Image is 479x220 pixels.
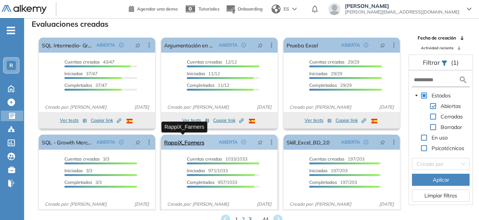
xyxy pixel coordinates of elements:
[241,140,246,144] span: check-circle
[91,117,121,124] span: Copiar link
[345,9,459,15] span: [PERSON_NAME][EMAIL_ADDRESS][DOMAIN_NAME]
[432,134,448,141] span: En uso
[135,139,140,145] span: pushpin
[341,139,360,146] span: ABIERTA
[96,139,115,146] span: ABIERTA
[309,71,328,76] span: Iniciadas
[64,71,83,76] span: Iniciadas
[309,168,328,173] span: Iniciadas
[287,104,354,111] span: Creado por: [PERSON_NAME]
[64,71,98,76] span: 37/47
[309,156,365,162] span: 197/203
[238,6,262,12] span: Onboarding
[219,139,238,146] span: ABIERTA
[433,176,449,184] span: Aplicar
[42,135,93,150] a: SQL - Growth Merchandisin Analyst
[219,42,238,49] span: ABIERTA
[272,5,281,14] img: world
[187,71,205,76] span: Iniciadas
[432,145,464,152] span: Psicotécnicos
[459,75,468,85] img: search icon
[130,136,146,148] button: pushpin
[9,62,13,68] span: R
[412,174,470,186] button: Aplicar
[252,39,268,51] button: pushpin
[187,156,222,162] span: Cuentas creadas
[309,71,342,76] span: 29/29
[284,6,289,12] span: ES
[64,168,83,173] span: Iniciadas
[287,38,318,53] a: Prueba Excel
[241,43,246,47] span: check-circle
[341,42,360,49] span: ABIERTA
[187,156,247,162] span: 1033/1033
[309,59,345,65] span: Cuentas creadas
[252,136,268,148] button: pushpin
[309,59,359,65] span: 29/29
[129,4,178,13] a: Agendar una demo
[345,3,459,9] span: [PERSON_NAME]
[336,116,366,125] button: Copiar link
[421,45,453,51] span: Actividad reciente
[451,58,459,67] span: (1)
[42,201,110,208] span: Creado por: [PERSON_NAME]
[439,112,464,121] span: Cerradas
[198,6,220,12] span: Tutoriales
[64,82,92,88] span: Completados
[292,8,297,11] img: arrow
[137,6,178,12] span: Agendar una demo
[187,82,215,88] span: Completados
[187,179,215,185] span: Completados
[226,1,262,17] button: Onboarding
[7,30,15,31] i: -
[287,135,330,150] a: Skill_Excel_BD_2.0
[441,124,462,130] span: Borrador
[309,82,337,88] span: Completados
[187,59,237,65] span: 12/12
[187,179,237,185] span: 957/1033
[249,119,255,123] img: ESP
[336,117,366,124] span: Copiar link
[91,116,121,125] button: Copiar link
[164,201,232,208] span: Creado por: [PERSON_NAME]
[64,168,92,173] span: 3/3
[64,179,92,185] span: Completados
[258,139,263,145] span: pushpin
[423,59,441,66] span: Filtrar
[130,39,146,51] button: pushpin
[254,201,275,208] span: [DATE]
[32,20,108,29] h3: Evaluaciones creadas
[187,168,205,173] span: Iniciadas
[164,135,204,150] a: RappiX_Farmers
[164,38,216,53] a: Argumentación en negociaciones
[305,116,332,125] button: Ver tests
[187,82,229,88] span: 11/12
[64,82,107,88] span: 37/47
[182,116,209,125] button: Ver tests
[164,104,232,111] span: Creado por: [PERSON_NAME]
[380,139,385,145] span: pushpin
[439,102,462,111] span: Abiertas
[439,123,464,132] span: Borrador
[309,168,348,173] span: 197/203
[42,104,110,111] span: Creado por: [PERSON_NAME]
[309,156,345,162] span: Cuentas creadas
[131,201,152,208] span: [DATE]
[424,191,457,200] span: Limpiar filtros
[432,92,451,99] span: Estados
[374,136,391,148] button: pushpin
[258,42,263,48] span: pushpin
[213,116,244,125] button: Copiar link
[376,104,397,111] span: [DATE]
[364,140,368,144] span: check-circle
[119,43,124,47] span: check-circle
[371,119,377,123] img: ESP
[64,156,100,162] span: Cuentas creadas
[309,179,357,185] span: 197/203
[287,201,354,208] span: Creado por: [PERSON_NAME]
[213,117,244,124] span: Copiar link
[64,179,102,185] span: 3/3
[430,91,452,100] span: Estados
[135,42,140,48] span: pushpin
[415,94,418,97] span: caret-down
